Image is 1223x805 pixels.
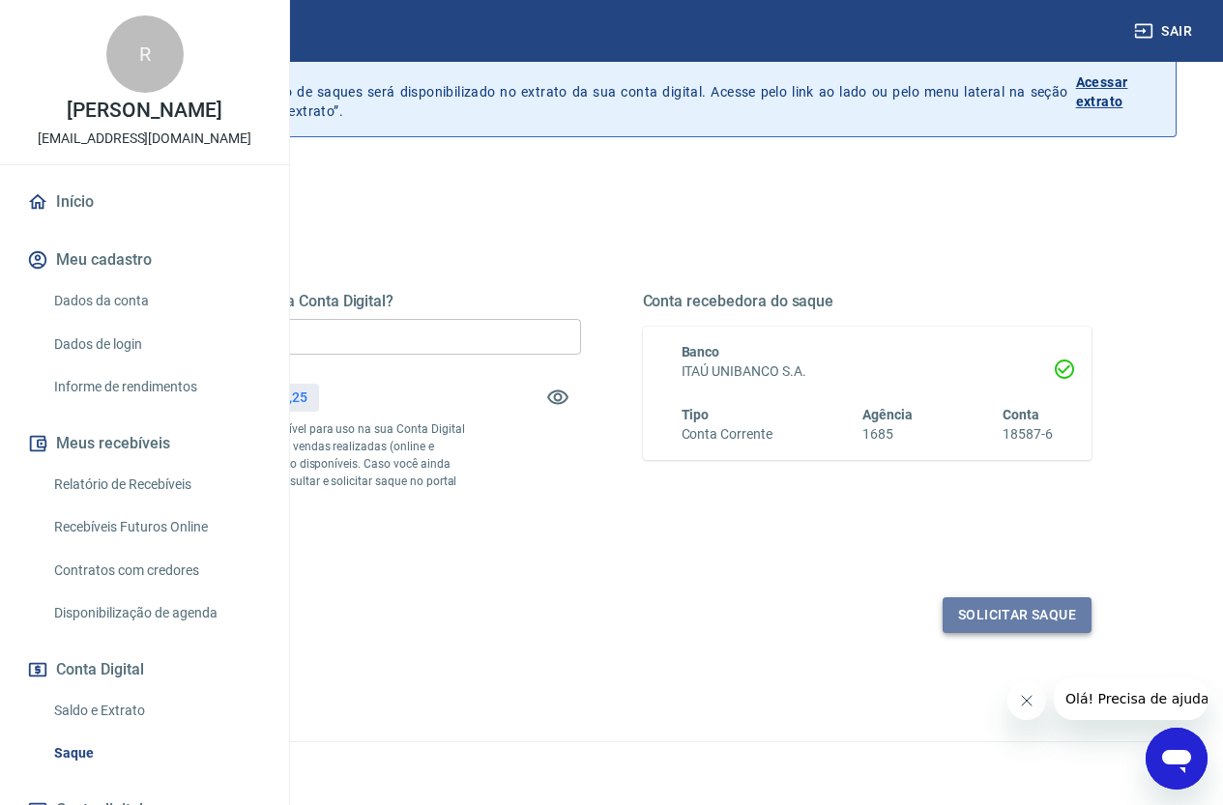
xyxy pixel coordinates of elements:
span: Agência [862,407,913,422]
button: Meu cadastro [23,239,266,281]
button: Solicitar saque [943,597,1092,633]
p: [EMAIL_ADDRESS][DOMAIN_NAME] [38,129,251,149]
a: Informe de rendimentos [46,367,266,407]
p: 2025 © [46,758,1177,778]
a: Disponibilização de agenda [46,593,266,633]
p: A partir de agora, o histórico de saques será disponibilizado no extrato da sua conta digital. Ac... [104,63,1068,121]
a: Dados de login [46,325,266,364]
h6: 18587-6 [1003,424,1053,445]
h6: 1685 [862,424,913,445]
span: Conta [1003,407,1039,422]
a: Contratos com credores [46,551,266,590]
p: Histórico de saques [104,63,1068,82]
h6: Conta Corrente [682,424,772,445]
a: Recebíveis Futuros Online [46,507,266,547]
p: R$ 9.878,25 [235,388,306,408]
a: Relatório de Recebíveis [46,465,266,504]
span: Olá! Precisa de ajuda? [12,14,162,29]
p: [PERSON_NAME] [67,101,221,121]
p: Acessar extrato [1076,72,1160,111]
div: R [106,15,184,93]
iframe: Fechar mensagem [1007,681,1046,720]
h5: Conta recebedora do saque [643,292,1092,311]
a: Saque [46,733,266,773]
span: Tipo [682,407,710,422]
a: Início [23,181,266,223]
button: Sair [1130,14,1200,49]
iframe: Mensagem da empresa [1054,677,1208,720]
iframe: Botão para abrir a janela de mensagens [1146,728,1208,790]
a: Acessar extrato [1076,63,1160,121]
a: Saldo e Extrato [46,691,266,731]
button: Conta Digital [23,648,266,691]
h6: ITAÚ UNIBANCO S.A. [682,361,1054,382]
a: Dados da conta [46,281,266,321]
h5: Quanto deseja sacar da Conta Digital? [131,292,581,311]
button: Meus recebíveis [23,422,266,465]
span: Banco [682,344,720,359]
p: *Corresponde ao saldo disponível para uso na sua Conta Digital Vindi. Incluindo os valores das ve... [131,420,468,507]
